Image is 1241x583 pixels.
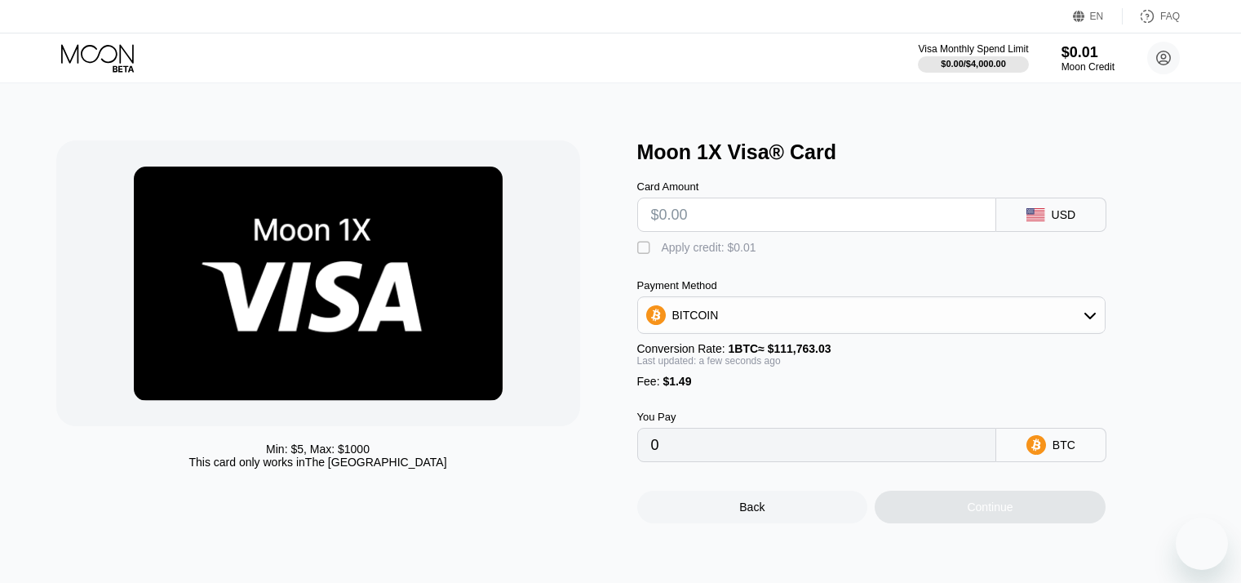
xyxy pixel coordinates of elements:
span: 1 BTC ≈ $111,763.03 [729,342,831,355]
div: $0.01Moon Credit [1061,44,1115,73]
div: FAQ [1123,8,1180,24]
div: Fee : [637,375,1106,388]
div: Conversion Rate: [637,342,1106,355]
div: This card only works in The [GEOGRAPHIC_DATA] [188,456,446,469]
input: $0.00 [651,198,982,231]
div: BITCOIN [638,299,1105,332]
div: BITCOIN [672,309,719,322]
iframe: Button to launch messaging window [1176,518,1228,570]
div: Min: $ 5 , Max: $ 1000 [266,443,370,456]
div: Visa Monthly Spend Limit [918,43,1028,55]
div: EN [1073,8,1123,24]
div: You Pay [637,411,996,423]
div: Apply credit: $0.01 [662,241,756,254]
div: FAQ [1160,11,1180,22]
div: Back [739,501,765,514]
div: Moon 1X Visa® Card [637,140,1202,164]
div: BTC [1053,438,1075,452]
div: Visa Monthly Spend Limit$0.00/$4,000.00 [918,43,1028,73]
div: $0.01 [1061,44,1115,61]
div: USD [1052,208,1076,221]
div: Card Amount [637,180,996,193]
div: EN [1090,11,1104,22]
div: Last updated: a few seconds ago [637,355,1106,367]
div: Payment Method [637,279,1106,291]
div: $0.00 / $4,000.00 [941,59,1006,69]
span: $1.49 [663,375,691,388]
div: Moon Credit [1061,61,1115,73]
div:  [637,240,654,256]
div: Back [637,491,868,523]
